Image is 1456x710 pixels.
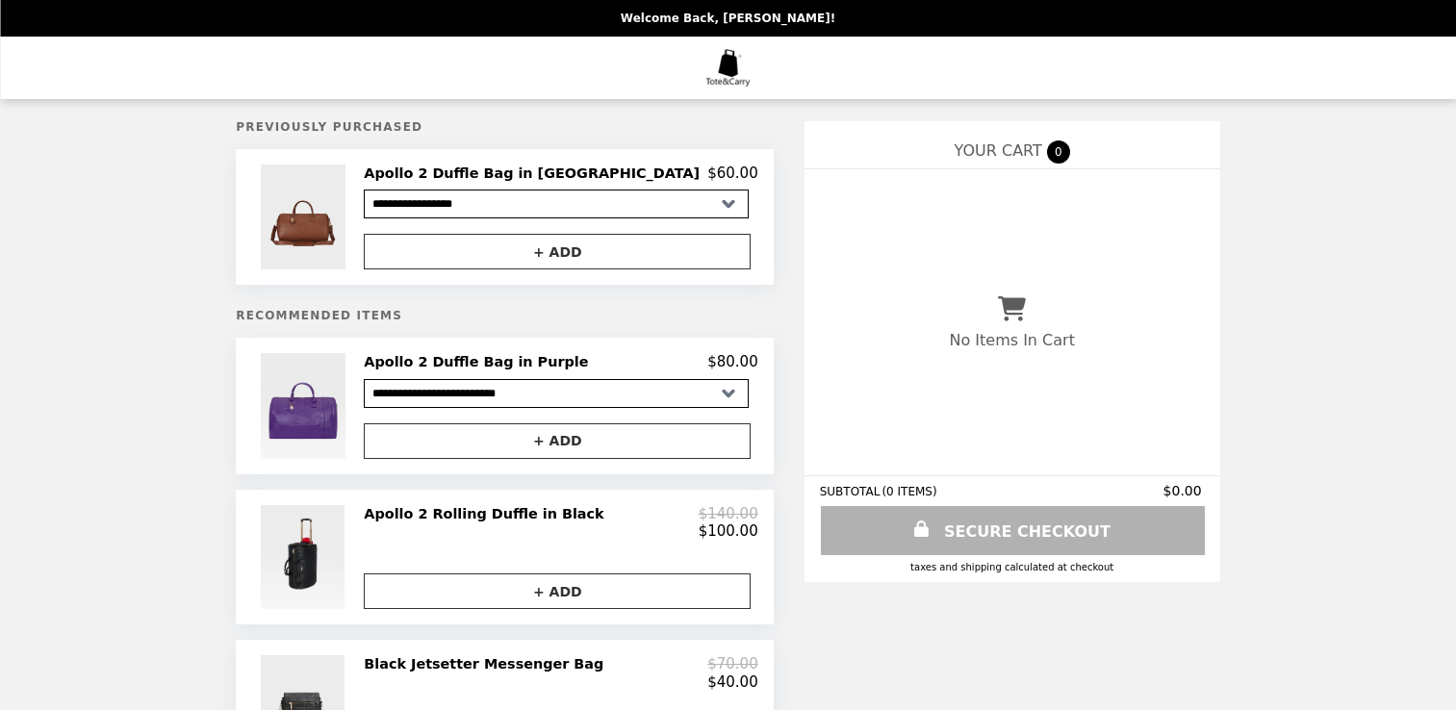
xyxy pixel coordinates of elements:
p: $70.00 [707,655,758,672]
h5: Recommended Items [236,309,773,322]
p: $140.00 [699,505,758,522]
select: Select a product variant [364,379,749,408]
h5: Previously Purchased [236,120,773,134]
img: Apollo 2 Duffle Bag in Caramel [261,165,350,269]
button: + ADD [364,234,751,269]
p: $40.00 [707,673,758,691]
img: Brand Logo [702,48,755,88]
button: + ADD [364,423,751,459]
p: No Items In Cart [949,331,1074,349]
span: SUBTOTAL [820,485,882,498]
h2: Black Jetsetter Messenger Bag [364,655,611,672]
span: $0.00 [1163,483,1205,498]
button: + ADD [364,573,751,609]
div: Taxes and Shipping calculated at checkout [820,562,1205,572]
h2: Apollo 2 Duffle Bag in Purple [364,353,596,370]
span: YOUR CART [955,141,1042,160]
span: ( 0 ITEMS ) [881,485,936,498]
h2: Apollo 2 Duffle Bag in [GEOGRAPHIC_DATA] [364,165,707,182]
select: Select a product variant [364,190,749,218]
span: 0 [1047,140,1070,164]
h2: Apollo 2 Rolling Duffle in Black [364,505,611,522]
p: $100.00 [699,522,758,540]
p: $60.00 [707,165,758,182]
p: $80.00 [707,353,758,370]
img: Apollo 2 Duffle Bag in Purple [261,353,350,458]
img: Apollo 2 Rolling Duffle in Black [261,505,349,609]
p: Welcome Back, [PERSON_NAME]! [621,12,835,25]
